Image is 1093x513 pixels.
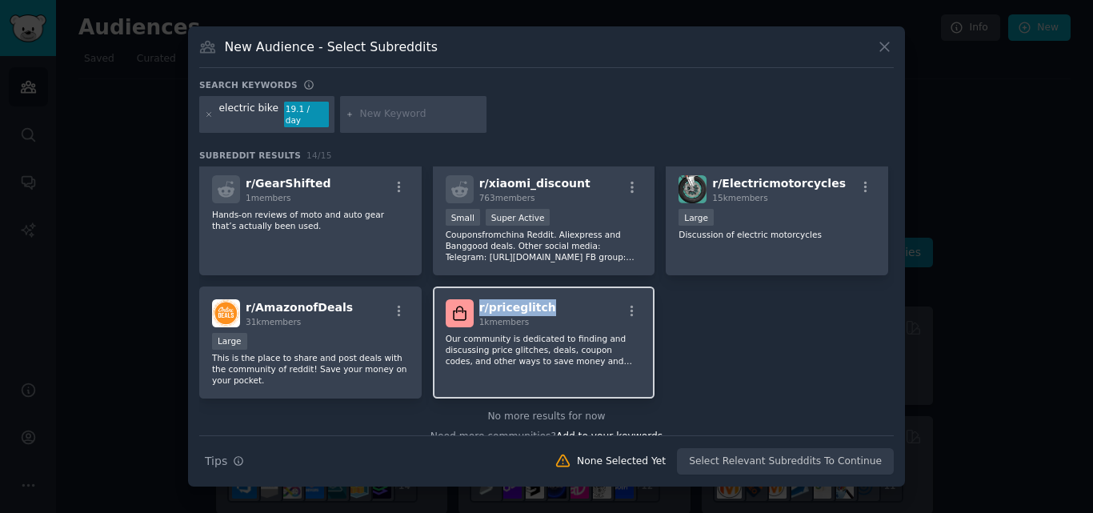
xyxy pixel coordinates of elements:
[479,301,556,314] span: r/ priceglitch
[446,209,480,226] div: Small
[246,317,301,327] span: 31k members
[212,299,240,327] img: AmazonofDeals
[306,150,332,160] span: 14 / 15
[486,209,551,226] div: Super Active
[284,102,329,127] div: 19.1 / day
[212,209,409,231] p: Hands-on reviews of moto and auto gear that’s actually been used.
[446,229,643,263] p: Couponsfromchina Reddit. Aliexpress and Banggood deals. Other social media: Telegram: [URL][DOMAI...
[199,410,894,424] div: No more results for now
[199,150,301,161] span: Subreddit Results
[479,193,535,202] span: 763 members
[577,455,666,469] div: None Selected Yet
[199,447,250,475] button: Tips
[446,299,474,327] img: priceglitch
[225,38,438,55] h3: New Audience - Select Subreddits
[712,177,846,190] span: r/ Electricmotorcycles
[199,79,298,90] h3: Search keywords
[679,229,875,240] p: Discussion of electric motorcycles
[446,333,643,367] p: Our community is dedicated to finding and discussing price glitches, deals, coupon codes, and oth...
[359,107,481,122] input: New Keyword
[246,177,331,190] span: r/ GearShifted
[479,177,591,190] span: r/ xiaomi_discount
[679,209,714,226] div: Large
[212,352,409,386] p: This is the place to share and post deals with the community of reddit! Save your money on your p...
[712,193,767,202] span: 15k members
[246,193,291,202] span: 1 members
[212,333,247,350] div: Large
[219,102,278,127] div: electric bike
[246,301,353,314] span: r/ AmazonofDeals
[556,431,663,442] span: Add to your keywords
[479,317,530,327] span: 1k members
[205,453,227,470] span: Tips
[679,175,707,203] img: Electricmotorcycles
[199,424,894,444] div: Need more communities?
